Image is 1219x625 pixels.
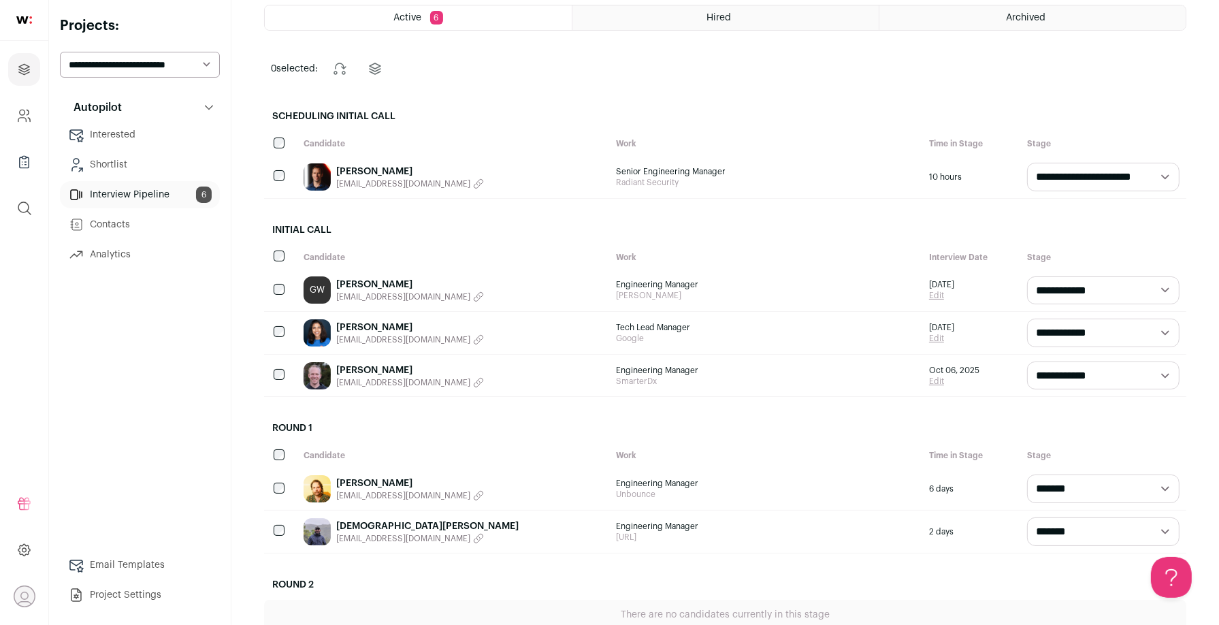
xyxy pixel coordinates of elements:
[617,365,916,376] span: Engineering Manager
[323,52,356,85] button: Change stage
[60,16,220,35] h2: Projects:
[929,376,979,387] a: Edit
[929,322,954,333] span: [DATE]
[297,443,610,468] div: Candidate
[617,521,916,532] span: Engineering Manager
[572,5,879,30] a: Hired
[922,156,1020,198] div: 10 hours
[617,322,916,333] span: Tech Lead Manager
[336,364,484,377] a: [PERSON_NAME]
[929,333,954,344] a: Edit
[60,94,220,121] button: Autopilot
[617,333,916,344] span: Google
[336,278,484,291] a: [PERSON_NAME]
[60,211,220,238] a: Contacts
[336,334,484,345] button: [EMAIL_ADDRESS][DOMAIN_NAME]
[297,131,610,156] div: Candidate
[1020,245,1186,270] div: Stage
[336,533,470,544] span: [EMAIL_ADDRESS][DOMAIN_NAME]
[610,131,923,156] div: Work
[336,533,519,544] button: [EMAIL_ADDRESS][DOMAIN_NAME]
[8,99,40,132] a: Company and ATS Settings
[1020,443,1186,468] div: Stage
[196,187,212,203] span: 6
[336,490,470,501] span: [EMAIL_ADDRESS][DOMAIN_NAME]
[430,11,443,25] span: 6
[8,146,40,178] a: Company Lists
[336,490,484,501] button: [EMAIL_ADDRESS][DOMAIN_NAME]
[336,178,484,189] button: [EMAIL_ADDRESS][DOMAIN_NAME]
[706,13,731,22] span: Hired
[1006,13,1045,22] span: Archived
[617,376,916,387] span: SmarterDx
[336,377,484,388] button: [EMAIL_ADDRESS][DOMAIN_NAME]
[394,13,422,22] span: Active
[336,334,470,345] span: [EMAIL_ADDRESS][DOMAIN_NAME]
[929,279,954,290] span: [DATE]
[922,131,1020,156] div: Time in Stage
[336,519,519,533] a: [DEMOGRAPHIC_DATA][PERSON_NAME]
[8,53,40,86] a: Projects
[297,245,610,270] div: Candidate
[1151,557,1192,598] iframe: Help Scout Beacon - Open
[617,279,916,290] span: Engineering Manager
[617,478,916,489] span: Engineering Manager
[264,101,1186,131] h2: Scheduling Initial Call
[617,177,916,188] span: Radiant Security
[922,443,1020,468] div: Time in Stage
[304,163,331,191] img: 554f18140c88eb3a8013d14b3a1b8394548907b2c86a281a60b305bffd4849e3.jpg
[16,16,32,24] img: wellfound-shorthand-0d5821cbd27db2630d0214b213865d53afaa358527fdda9d0ea32b1df1b89c2c.svg
[60,181,220,208] a: Interview Pipeline6
[336,291,484,302] button: [EMAIL_ADDRESS][DOMAIN_NAME]
[60,151,220,178] a: Shortlist
[336,321,484,334] a: [PERSON_NAME]
[60,551,220,579] a: Email Templates
[336,377,470,388] span: [EMAIL_ADDRESS][DOMAIN_NAME]
[14,586,35,607] button: Open dropdown
[922,511,1020,553] div: 2 days
[304,475,331,502] img: d354ed3197c7011205e7f384e19ffbd7390e9a466e57154356379f32afe85b40.jpg
[304,518,331,545] img: 76df77dd4b32ae5256a76b51dd0c2486bae9adfd1223cfd502cfe1fc54756d39.jpg
[304,362,331,389] img: 4369e859f317f7a81721b2a1b74213b25dceb17e0101bba42138eaadd9fb06a8.jpg
[929,290,954,301] a: Edit
[264,413,1186,443] h2: Round 1
[60,121,220,148] a: Interested
[610,443,923,468] div: Work
[60,241,220,268] a: Analytics
[264,215,1186,245] h2: Initial Call
[610,245,923,270] div: Work
[65,99,122,116] p: Autopilot
[617,532,916,543] span: [URL]
[922,245,1020,270] div: Interview Date
[1020,131,1186,156] div: Stage
[60,581,220,609] a: Project Settings
[617,166,916,177] span: Senior Engineering Manager
[304,276,331,304] a: GW
[336,178,470,189] span: [EMAIL_ADDRESS][DOMAIN_NAME]
[336,477,484,490] a: [PERSON_NAME]
[336,165,484,178] a: [PERSON_NAME]
[336,291,470,302] span: [EMAIL_ADDRESS][DOMAIN_NAME]
[271,64,276,74] span: 0
[617,290,916,301] span: [PERSON_NAME]
[264,570,1186,600] h2: Round 2
[879,5,1186,30] a: Archived
[922,468,1020,510] div: 6 days
[304,319,331,347] img: e0d952a77245496216868f396c7b53d215d4753a9e3d3b0899fa06843d5a0296.jpg
[271,62,318,76] span: selected:
[929,365,979,376] span: Oct 06, 2025
[617,489,916,500] span: Unbounce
